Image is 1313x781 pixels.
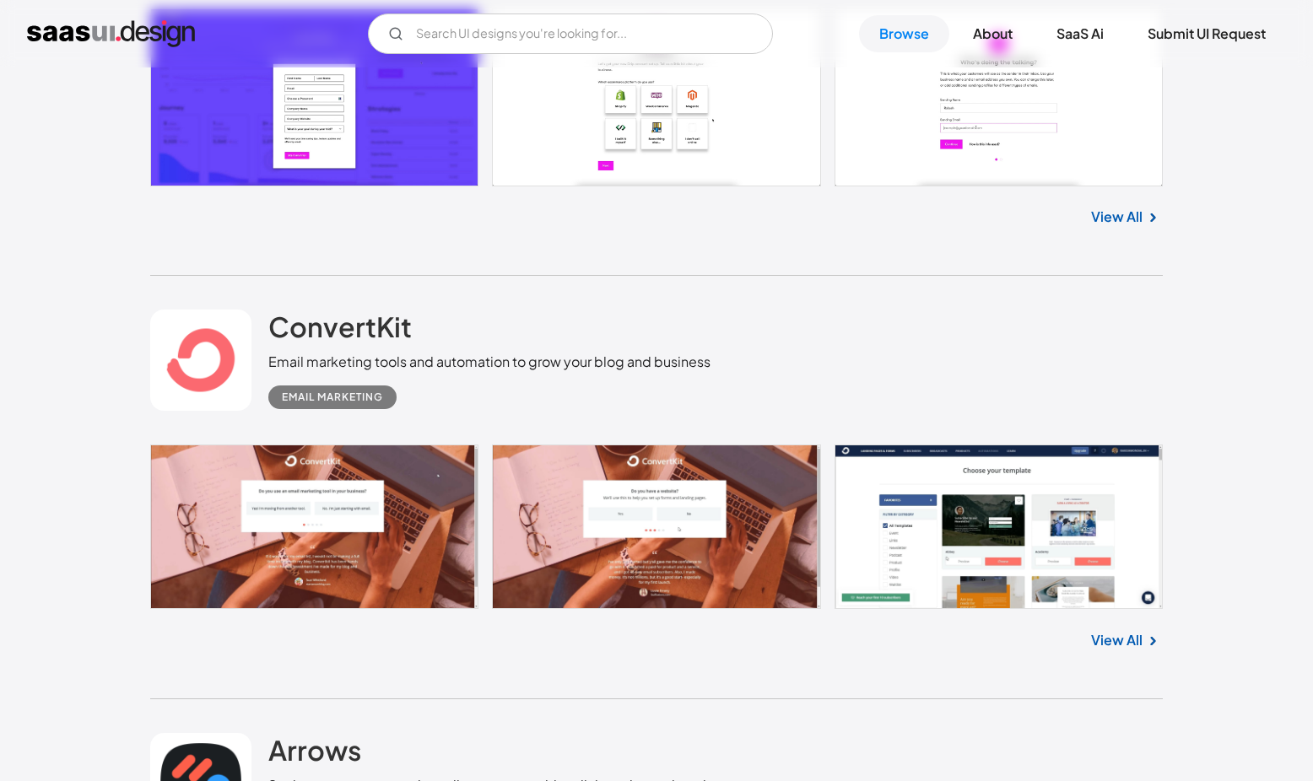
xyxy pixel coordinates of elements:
[268,733,361,775] a: Arrows
[1091,630,1143,650] a: View All
[368,13,773,54] input: Search UI designs you're looking for...
[859,15,949,52] a: Browse
[953,15,1033,52] a: About
[282,387,383,407] div: Email Marketing
[27,20,195,47] a: home
[268,310,412,352] a: ConvertKit
[1127,15,1286,52] a: Submit UI Request
[268,733,361,767] h2: Arrows
[1036,15,1124,52] a: SaaS Ai
[368,13,773,54] form: Email Form
[268,352,711,372] div: Email marketing tools and automation to grow your blog and business
[1091,207,1143,227] a: View All
[268,310,412,343] h2: ConvertKit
